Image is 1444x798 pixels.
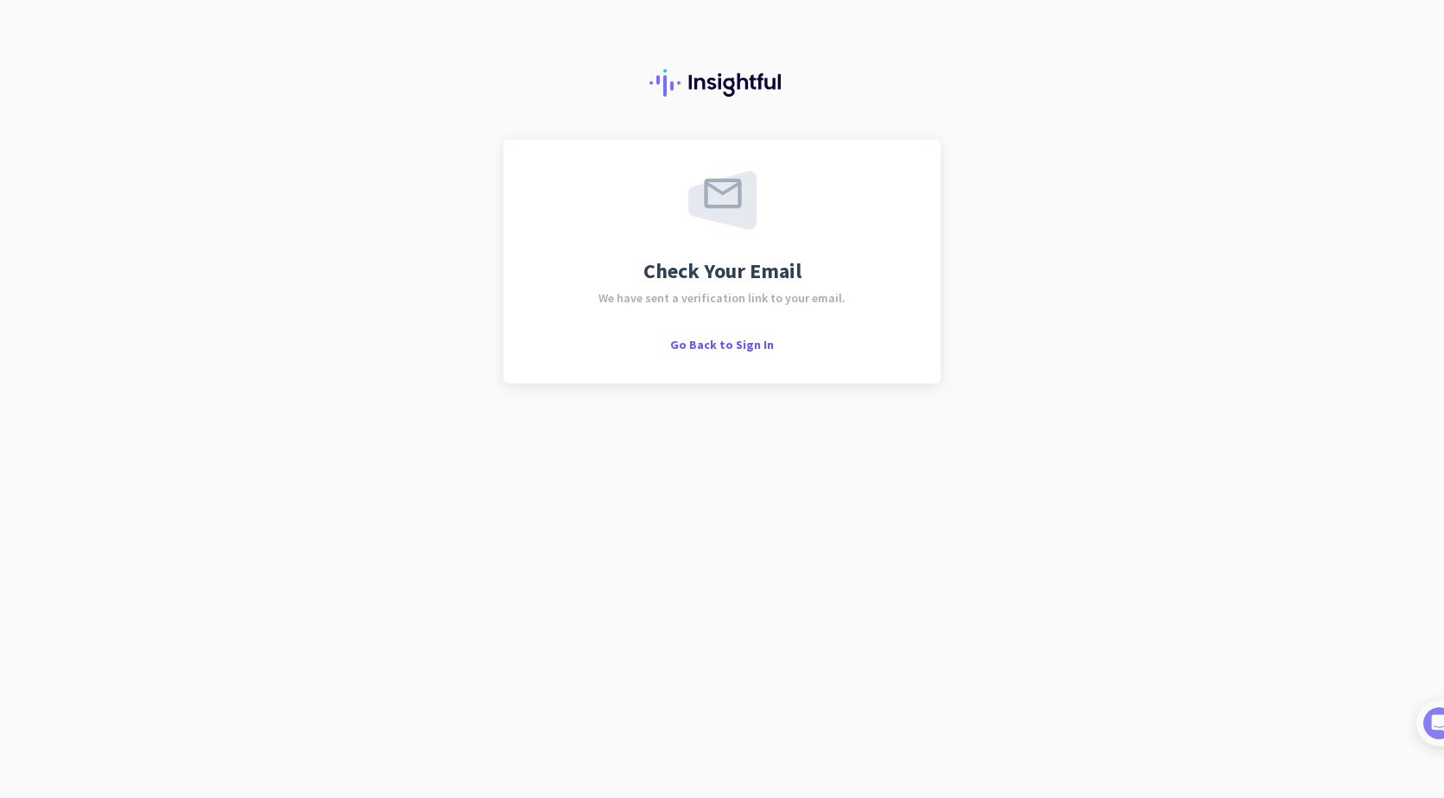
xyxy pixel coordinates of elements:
span: Go Back to Sign In [670,337,774,352]
span: We have sent a verification link to your email. [598,292,845,304]
img: Insightful [649,69,795,97]
span: Check Your Email [643,261,801,282]
img: email-sent [688,171,757,230]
